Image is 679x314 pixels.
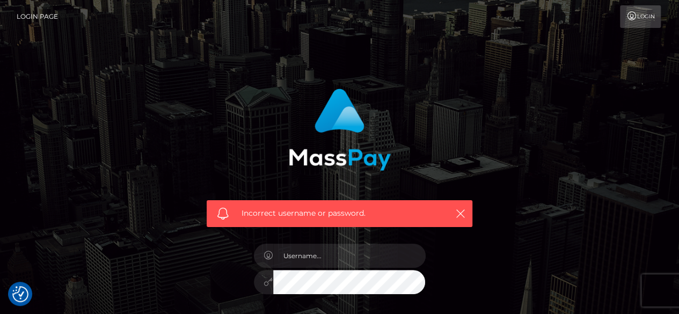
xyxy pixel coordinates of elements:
a: Login Page [17,5,58,28]
a: Login [620,5,661,28]
img: Revisit consent button [12,286,28,302]
img: MassPay Login [289,89,391,171]
input: Username... [273,244,426,268]
span: Incorrect username or password. [242,208,437,219]
button: Consent Preferences [12,286,28,302]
